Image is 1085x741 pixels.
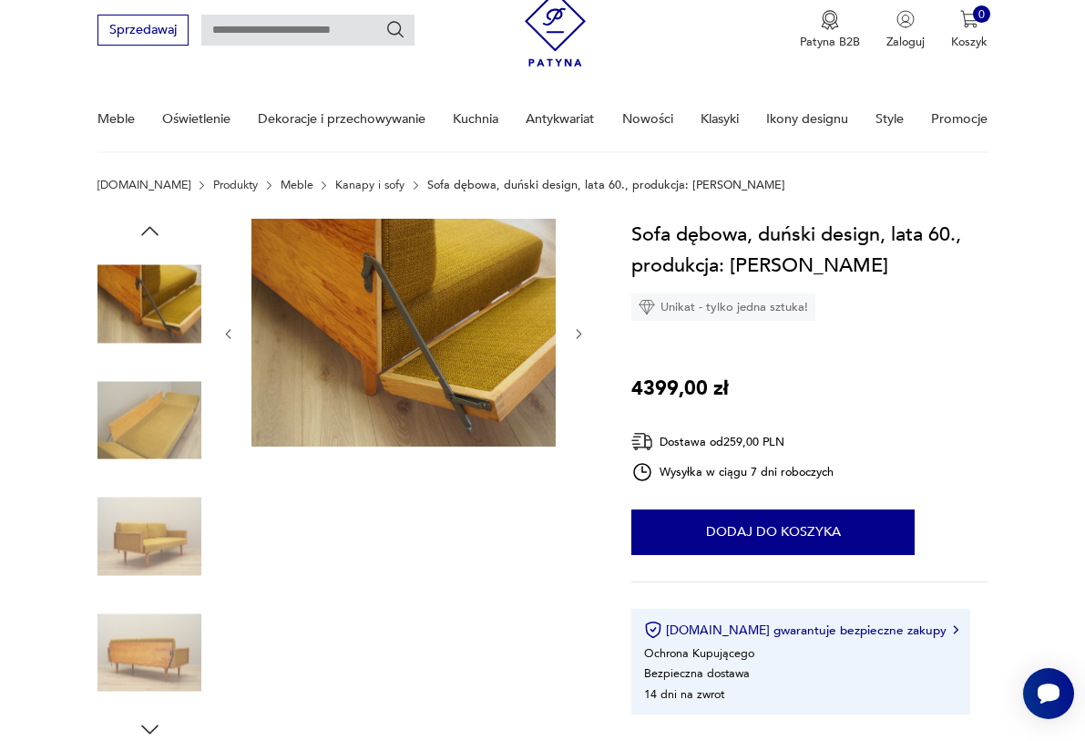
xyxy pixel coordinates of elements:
[875,87,904,150] a: Style
[951,10,988,50] button: 0Koszyk
[644,665,750,682] li: Bezpieczna dostawa
[97,252,201,356] img: Zdjęcie produktu Sofa dębowa, duński design, lata 60., produkcja: Dania
[800,10,860,50] button: Patyna B2B
[800,34,860,50] p: Patyna B2B
[526,87,594,150] a: Antykwariat
[821,10,839,30] img: Ikona medalu
[766,87,848,150] a: Ikony designu
[385,20,405,40] button: Szukaj
[886,10,925,50] button: Zaloguj
[631,293,815,321] div: Unikat - tylko jedna sztuka!
[97,15,188,45] button: Sprzedawaj
[213,179,258,191] a: Produkty
[931,87,988,150] a: Promocje
[258,87,425,150] a: Dekoracje i przechowywanie
[644,621,662,639] img: Ikona certyfikatu
[644,621,958,639] button: [DOMAIN_NAME] gwarantuje bezpieczne zakupy
[427,179,785,191] p: Sofa dębowa, duński design, lata 60., produkcja: [PERSON_NAME]
[631,509,915,555] button: Dodaj do koszyka
[639,299,655,315] img: Ikona diamentu
[631,373,729,404] p: 4399,00 zł
[622,87,673,150] a: Nowości
[281,179,313,191] a: Meble
[335,179,404,191] a: Kanapy i sofy
[800,10,860,50] a: Ikona medaluPatyna B2B
[97,368,201,472] img: Zdjęcie produktu Sofa dębowa, duński design, lata 60., produkcja: Dania
[631,219,988,281] h1: Sofa dębowa, duński design, lata 60., produkcja: [PERSON_NAME]
[1023,668,1074,719] iframe: Smartsupp widget button
[631,430,653,453] img: Ikona dostawy
[251,219,556,448] img: Zdjęcie produktu Sofa dębowa, duński design, lata 60., produkcja: Dania
[644,686,724,703] li: 14 dni na zwrot
[631,430,834,453] div: Dostawa od 259,00 PLN
[453,87,498,150] a: Kuchnia
[97,26,188,36] a: Sprzedawaj
[162,87,230,150] a: Oświetlenie
[97,87,135,150] a: Meble
[973,5,991,24] div: 0
[644,645,754,662] li: Ochrona Kupującego
[886,34,925,50] p: Zaloguj
[960,10,978,28] img: Ikona koszyka
[953,625,958,634] img: Ikona strzałki w prawo
[951,34,988,50] p: Koszyk
[631,461,834,483] div: Wysyłka w ciągu 7 dni roboczych
[97,601,201,705] img: Zdjęcie produktu Sofa dębowa, duński design, lata 60., produkcja: Dania
[896,10,915,28] img: Ikonka użytkownika
[701,87,739,150] a: Klasyki
[97,485,201,589] img: Zdjęcie produktu Sofa dębowa, duński design, lata 60., produkcja: Dania
[97,179,190,191] a: [DOMAIN_NAME]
